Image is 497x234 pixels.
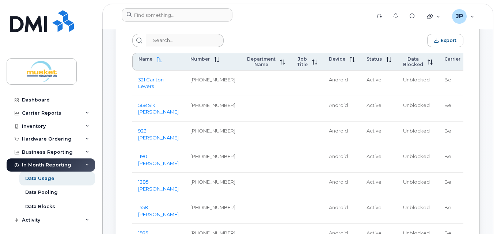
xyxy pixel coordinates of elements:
span: JP [456,12,463,21]
td: Unblocked [397,198,439,224]
td: [PHONE_NUMBER] [185,96,241,122]
td: Unblocked [397,147,439,173]
span: Status [367,56,382,62]
span: Export [441,38,456,43]
td: [PHONE_NUMBER] [185,147,241,173]
div: Josh Potts [447,9,479,24]
a: 321 Carlton Levers [138,77,164,89]
span: Data Blocked [403,56,423,67]
td: Bell [439,198,476,224]
td: Android [323,70,361,96]
td: Unblocked [397,173,439,198]
td: Bell [439,147,476,173]
td: Android [323,96,361,122]
span: Number [190,56,210,62]
a: 568 Sik [PERSON_NAME] [138,102,179,115]
td: [PHONE_NUMBER] [185,70,241,96]
td: Active [361,173,397,198]
span: Job Title [297,56,308,67]
td: [PHONE_NUMBER] [185,198,241,224]
td: Active [361,198,397,224]
span: Carrier [444,56,460,62]
td: Android [323,122,361,147]
td: [PHONE_NUMBER] [185,122,241,147]
td: Unblocked [397,96,439,122]
td: Active [361,96,397,122]
td: Unblocked [397,122,439,147]
td: Active [361,122,397,147]
span: Device [329,56,345,62]
button: Export [427,34,463,47]
td: Unblocked [397,70,439,96]
td: Active [361,147,397,173]
span: Name [139,56,152,62]
a: 923 [PERSON_NAME] [138,128,179,141]
a: 1385 [PERSON_NAME] [138,179,179,192]
div: Quicklinks [422,9,445,24]
td: [PHONE_NUMBER] [185,173,241,198]
a: 1558 [PERSON_NAME] [138,204,179,217]
a: 1190 [PERSON_NAME] [138,153,179,166]
td: Android [323,198,361,224]
input: Find something... [122,8,232,22]
td: Bell [439,96,476,122]
td: Android [323,173,361,198]
td: Active [361,70,397,96]
td: Bell [439,70,476,96]
input: Search... [146,34,224,47]
span: Department Name [247,56,276,67]
td: Android [323,147,361,173]
td: Bell [439,173,476,198]
td: Bell [439,122,476,147]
